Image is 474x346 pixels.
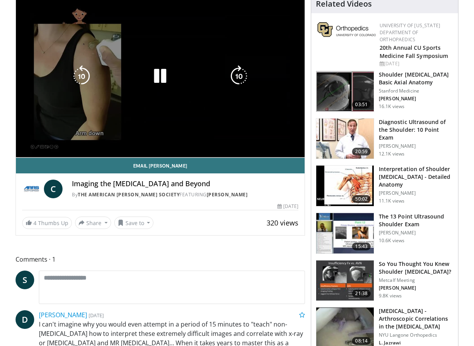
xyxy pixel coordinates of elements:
[379,340,453,346] p: L. Jazrawi
[72,180,298,188] h4: Imaging the [MEDICAL_DATA] and Beyond
[277,203,298,210] div: [DATE]
[352,101,371,108] span: 03:51
[39,311,87,319] a: [PERSON_NAME]
[379,103,404,110] p: 16.1K views
[352,148,371,156] span: 20:59
[316,119,374,159] img: 2e2aae31-c28f-4877-acf1-fe75dd611276.150x105_q85_crop-smart_upscale.jpg
[379,277,453,283] p: Metcalf Meeting
[316,260,374,301] img: 2e61534f-2f66-4c4f-9b14-2c5f2cca558f.150x105_q85_crop-smart_upscale.jpg
[316,71,453,112] a: 03:51 Shoulder [MEDICAL_DATA] Basic Axial Anatomy Stanford Medicine [PERSON_NAME] 16.1K views
[16,158,305,173] a: Email [PERSON_NAME]
[352,243,371,250] span: 15:43
[379,238,404,244] p: 10.6K views
[316,213,374,253] img: 7b323ec8-d3a2-4ab0-9251-f78bf6f4eb32.150x105_q85_crop-smart_upscale.jpg
[44,180,63,198] a: C
[379,165,453,189] h3: Interpretation of Shoulder [MEDICAL_DATA] - Detailed Anatomy
[379,143,453,149] p: [PERSON_NAME]
[379,118,453,142] h3: Diagnostic Ultrasound of the Shoulder: 10 Point Exam
[89,312,104,319] small: [DATE]
[114,217,154,229] button: Save to
[379,307,453,330] h3: [MEDICAL_DATA] - Arthroscopic Correlations in the [MEDICAL_DATA]
[316,118,453,159] a: 20:59 Diagnostic Ultrasound of the Shoulder: 10 Point Exam [PERSON_NAME] 12.1K views
[352,290,371,297] span: 21:38
[316,165,453,206] a: 50:02 Interpretation of Shoulder [MEDICAL_DATA] - Detailed Anatomy [PERSON_NAME] 11.1K views
[352,195,371,203] span: 50:02
[379,198,404,204] p: 11.1K views
[316,260,453,301] a: 21:38 So You Thought You Knew Shoulder [MEDICAL_DATA]? Metcalf Meeting [PERSON_NAME] 9.8K views
[379,88,453,94] p: Stanford Medicine
[22,180,41,198] img: The American Roentgen Ray Society
[316,166,374,206] img: b344877d-e8e2-41e4-9927-e77118ec7d9d.150x105_q85_crop-smart_upscale.jpg
[380,44,448,59] a: 20th Annual CU Sports Medicine Fall Symposium
[33,219,37,227] span: 4
[16,310,34,329] a: D
[379,285,453,291] p: [PERSON_NAME]
[379,293,402,299] p: 9.8K views
[16,271,34,289] a: S
[379,190,453,196] p: [PERSON_NAME]
[16,254,305,264] span: Comments 1
[379,230,453,236] p: [PERSON_NAME]
[207,191,248,198] a: [PERSON_NAME]
[380,22,440,43] a: University of [US_STATE] Department of Orthopaedics
[379,260,453,276] h3: So You Thought You Knew Shoulder [MEDICAL_DATA]?
[72,191,298,198] div: By FEATURING
[78,191,179,198] a: The American [PERSON_NAME] Society
[267,218,298,227] span: 320 views
[316,213,453,254] a: 15:43 The 13 Point Ultrasound Shoulder Exam [PERSON_NAME] 10.6K views
[379,213,453,228] h3: The 13 Point Ultrasound Shoulder Exam
[352,337,371,345] span: 08:14
[379,332,453,338] p: NYU Langone Orthopedics
[316,71,374,112] img: 843da3bf-65ba-4ef1-b378-e6073ff3724a.150x105_q85_crop-smart_upscale.jpg
[379,96,453,102] p: [PERSON_NAME]
[75,217,111,229] button: Share
[379,71,453,86] h3: Shoulder [MEDICAL_DATA] Basic Axial Anatomy
[317,22,376,37] img: 355603a8-37da-49b6-856f-e00d7e9307d3.png.150x105_q85_autocrop_double_scale_upscale_version-0.2.png
[22,217,72,229] a: 4 Thumbs Up
[380,60,452,67] div: [DATE]
[379,151,404,157] p: 12.1K views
